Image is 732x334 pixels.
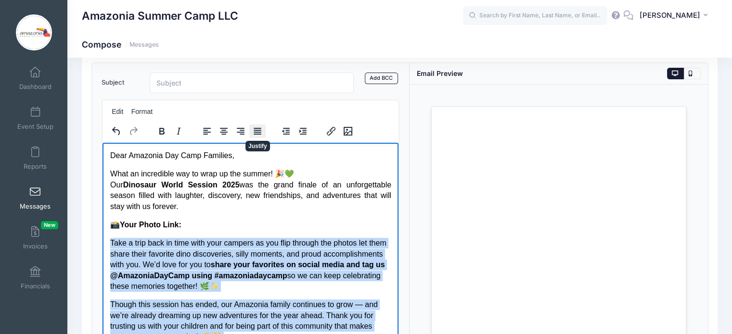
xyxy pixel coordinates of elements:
body: Rich Text Area. Press ALT-0 for help. [8,8,289,258]
button: [PERSON_NAME] [633,5,718,27]
span: Invoices [23,242,48,250]
button: Insert/edit link [323,124,339,138]
span: Reports [24,162,47,171]
a: Messages [129,41,159,49]
h1: Compose [82,39,159,49]
button: Decrease indent [278,124,294,138]
button: Align left [199,124,215,138]
strong: Dinosaur World Session 2025 [21,38,137,46]
span: Messages [20,202,51,210]
span: Edit [112,108,123,115]
img: Amazonia Summer Camp LLC [16,14,52,50]
div: history [103,122,148,140]
button: Undo [108,124,125,138]
button: Italic [170,124,187,138]
button: Align right [232,124,249,138]
p: Though this session has ended, our Amazonia family continues to grow — and we’re already dreaming... [8,157,289,200]
div: image [317,122,362,140]
span: Financials [21,282,50,290]
a: InvoicesNew [13,221,58,255]
a: Reports [13,141,58,175]
button: Bold [154,124,170,138]
p: Dear Amazonia Day Camp Families, [8,8,289,18]
h1: Amazonia Summer Camp LLC [82,5,238,27]
span: Format [131,108,153,115]
strong: share your favorites on social media and tag us @AmazoniaDayCamp using #amazoniadaycamp [8,118,283,136]
a: Messages [13,181,58,215]
div: formatting [148,122,193,140]
span: New [41,221,58,229]
button: Redo [125,124,141,138]
input: Subject [150,73,354,93]
a: Dashboard [13,62,58,95]
div: Email Preview [417,68,463,78]
button: Insert/edit image [340,124,356,138]
label: Subject [97,73,145,93]
input: Search by First Name, Last Name, or Email... [463,6,607,25]
p: 📸 [8,77,289,87]
a: Event Setup [13,101,58,135]
div: alignment [193,122,272,140]
button: Align center [216,124,232,138]
div: indentation [272,122,317,140]
button: Justify [249,124,266,138]
a: Financials [13,261,58,295]
p: Take a trip back in time with your campers as you flip through the photos let them share their fa... [8,95,289,149]
button: Increase indent [295,124,311,138]
a: Add BCC [365,73,398,84]
span: Dashboard [19,83,51,91]
p: What an incredible way to wrap up the summer! 🎉💚 Our was the grand finale of an unforgettable sea... [8,26,289,69]
span: [PERSON_NAME] [640,10,700,21]
span: Event Setup [17,123,53,131]
strong: Your Photo Link: [17,78,79,86]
